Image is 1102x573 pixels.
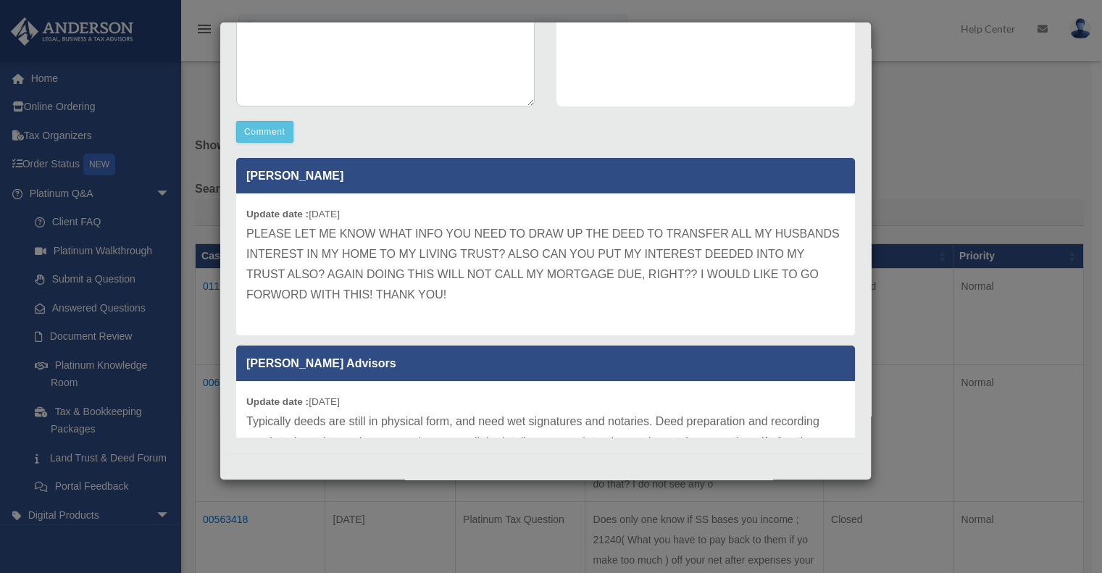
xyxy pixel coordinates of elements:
p: PLEASE LET ME KNOW WHAT INFO YOU NEED TO DRAW UP THE DEED TO TRANSFER ALL MY HUSBANDS INTEREST IN... [246,224,845,305]
b: Update date : [246,209,309,219]
p: [PERSON_NAME] Advisors [236,346,855,381]
button: Comment [236,121,293,143]
small: [DATE] [246,396,340,407]
p: Typically deeds are still in physical form, and need wet signatures and notaries. Deed preparatio... [246,411,845,472]
p: [PERSON_NAME] [236,158,855,193]
b: Update date : [246,396,309,407]
small: [DATE] [246,209,340,219]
